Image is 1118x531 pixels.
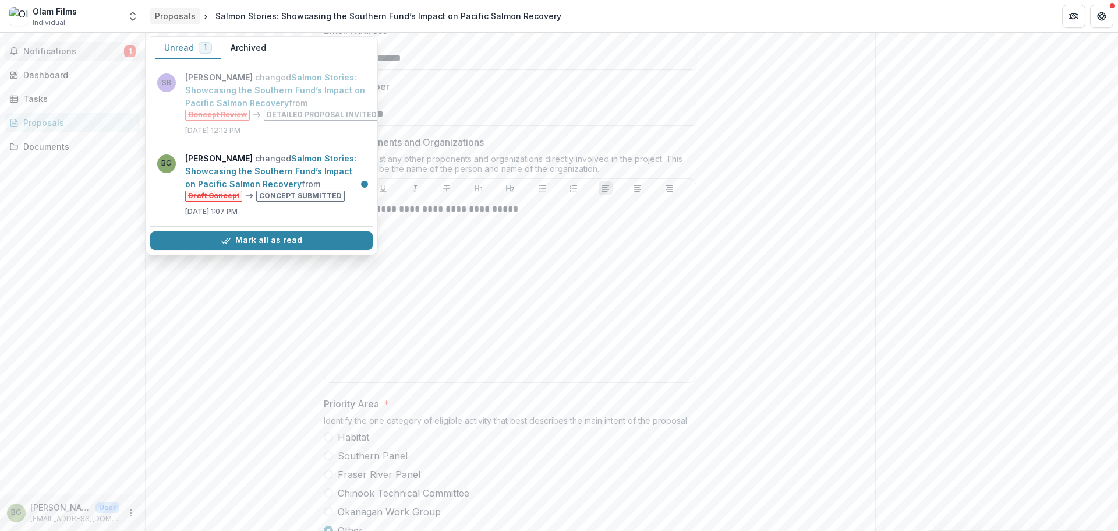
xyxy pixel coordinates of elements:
div: Olam Films [33,5,77,17]
div: Proposals [23,117,131,129]
button: Open entity switcher [125,5,141,28]
button: Align Right [662,181,676,195]
a: Tasks [5,89,140,108]
button: Strike [440,181,454,195]
p: changed from [185,71,384,121]
span: 1 [204,43,207,51]
span: Fraser River Panel [338,467,420,481]
button: Underline [376,181,390,195]
div: Proposals [155,10,196,22]
p: [EMAIL_ADDRESS][DOMAIN_NAME] [30,514,119,524]
img: Olam Films [9,7,28,26]
div: Tasks [23,93,131,105]
span: 1 [124,45,136,57]
button: Ordered List [567,181,581,195]
span: Individual [33,17,65,28]
button: More [124,506,138,520]
div: Documents [23,140,131,153]
button: Align Left [599,181,613,195]
div: Dashboard [23,69,131,81]
button: Heading 2 [503,181,517,195]
p: User [95,502,119,513]
button: Heading 1 [472,181,486,195]
span: Southern Panel [338,449,408,463]
button: Align Center [630,181,644,195]
a: Salmon Stories: Showcasing the Southern Fund’s Impact on Pacific Salmon Recovery [185,72,365,108]
span: Okanagan Work Group [338,505,441,519]
span: Habitat [338,430,369,444]
span: Chinook Technical Committee [338,486,469,500]
button: Get Help [1090,5,1113,28]
a: Proposals [150,8,200,24]
button: Italicize [408,181,422,195]
div: Ben Grayzel [11,509,22,516]
nav: breadcrumb [150,8,566,24]
button: Mark all as read [150,231,373,250]
div: If applicable, list any other proponents and organizations directly involved in the project. This... [324,154,696,178]
button: Unread [155,37,221,59]
p: Priority Area [324,397,379,411]
button: Bullet List [535,181,549,195]
div: Salmon Stories: Showcasing the Southern Fund’s Impact on Pacific Salmon Recovery [215,10,561,22]
button: Archived [221,37,275,59]
a: Documents [5,137,140,156]
p: [PERSON_NAME] [30,501,91,514]
a: Salmon Stories: Showcasing the Southern Fund’s Impact on Pacific Salmon Recovery [185,153,356,189]
p: changed from [185,152,366,202]
div: Identify the one category of eligible activity that best describes the main intent of the proposal. [324,416,696,430]
button: Notifications1 [5,42,140,61]
span: Notifications [23,47,124,57]
p: Other Proponents and Organizations [324,135,484,149]
button: Partners [1062,5,1085,28]
a: Proposals [5,113,140,132]
a: Dashboard [5,65,140,85]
